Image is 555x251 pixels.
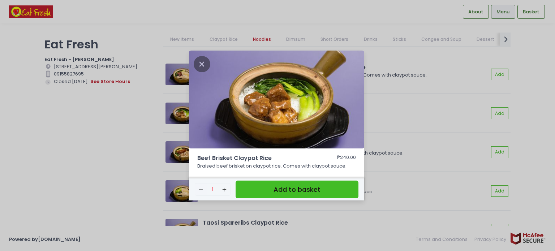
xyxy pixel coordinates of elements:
[337,154,356,163] div: ₱240.00
[194,60,210,67] button: Close
[197,154,317,163] span: Beef Brisket Claypot Rice
[189,51,364,149] img: Beef Brisket Claypot Rice
[197,163,356,170] p: Braised beef brisket on claypot rice. Comes with claypot sauce.
[236,181,358,198] button: Add to basket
